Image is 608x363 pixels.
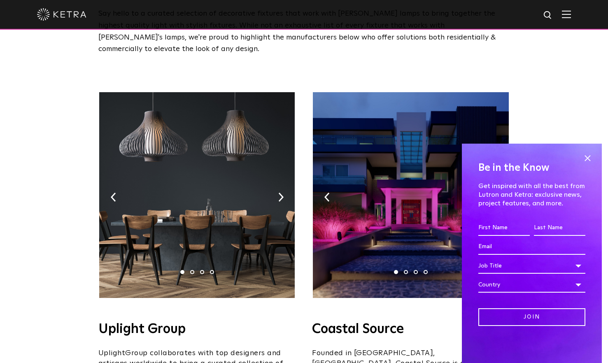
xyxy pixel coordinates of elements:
img: Hamburger%20Nav.svg [562,10,571,18]
img: ketra-logo-2019-white [37,8,86,21]
h4: Uplight Group [98,323,296,336]
input: Email [478,239,585,255]
span: Uplight [98,349,126,357]
h4: Be in the Know [478,160,585,176]
img: 03-1.jpg [313,92,508,298]
div: Say hello to a curated selection of decorative fixtures that work with [PERSON_NAME] lamps to bri... [98,8,510,55]
input: Last Name [534,220,585,236]
img: search icon [543,10,553,21]
div: Country [478,277,585,293]
img: arrow-right-black.svg [278,193,284,202]
p: Get inspired with all the best from Lutron and Ketra: exclusive news, project features, and more. [478,182,585,207]
img: Uplight_Ketra_Image.jpg [99,92,295,298]
img: arrow-left-black.svg [324,193,330,202]
input: Join [478,308,585,326]
div: Job Title [478,258,585,274]
img: arrow-left-black.svg [111,193,116,202]
input: First Name [478,220,530,236]
h4: Coastal Source [312,323,510,336]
